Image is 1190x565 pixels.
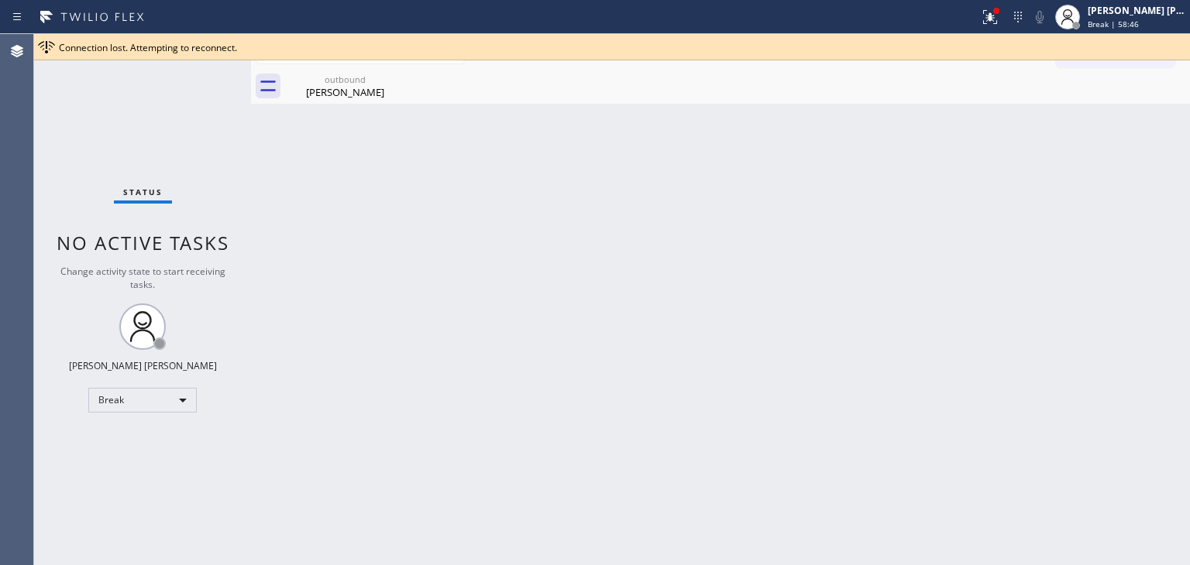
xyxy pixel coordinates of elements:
[60,265,225,291] span: Change activity state to start receiving tasks.
[1088,4,1185,17] div: [PERSON_NAME] [PERSON_NAME]
[59,41,237,54] span: Connection lost. Attempting to reconnect.
[69,359,217,372] div: [PERSON_NAME] [PERSON_NAME]
[287,69,404,104] div: Nicholas Gillison
[123,187,163,197] span: Status
[1088,19,1139,29] span: Break | 58:46
[88,388,197,413] div: Break
[1029,6,1051,28] button: Mute
[287,74,404,85] div: outbound
[57,230,229,255] span: No active tasks
[287,85,404,99] div: [PERSON_NAME]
